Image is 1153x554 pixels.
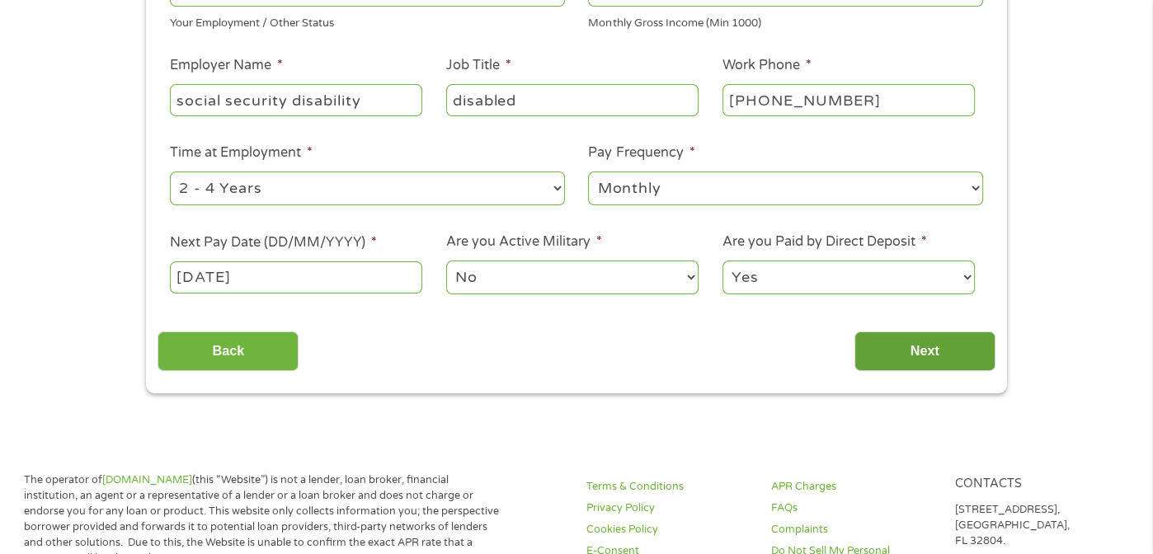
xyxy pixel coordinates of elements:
a: Terms & Conditions [586,479,751,495]
p: [STREET_ADDRESS], [GEOGRAPHIC_DATA], FL 32804. [955,502,1119,549]
input: Back [158,331,299,372]
h4: Contacts [955,477,1119,492]
label: Pay Frequency [588,144,694,162]
a: Cookies Policy [586,522,751,538]
input: Cashier [446,84,699,115]
label: Are you Active Military [446,233,602,251]
a: APR Charges [771,479,935,495]
input: Use the arrow keys to pick a date [170,261,422,293]
input: Next [854,331,995,372]
label: Time at Employment [170,144,313,162]
input: Walmart [170,84,422,115]
label: Work Phone [722,57,812,74]
input: (231) 754-4010 [722,84,975,115]
a: [DOMAIN_NAME] [102,473,192,486]
label: Are you Paid by Direct Deposit [722,233,927,251]
label: Next Pay Date (DD/MM/YYYY) [170,234,377,251]
label: Job Title [446,57,511,74]
a: Complaints [771,522,935,538]
a: Privacy Policy [586,500,751,516]
div: Your Employment / Other Status [170,10,565,32]
label: Employer Name [170,57,283,74]
a: FAQs [771,500,935,516]
div: Monthly Gross Income (Min 1000) [588,10,983,32]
